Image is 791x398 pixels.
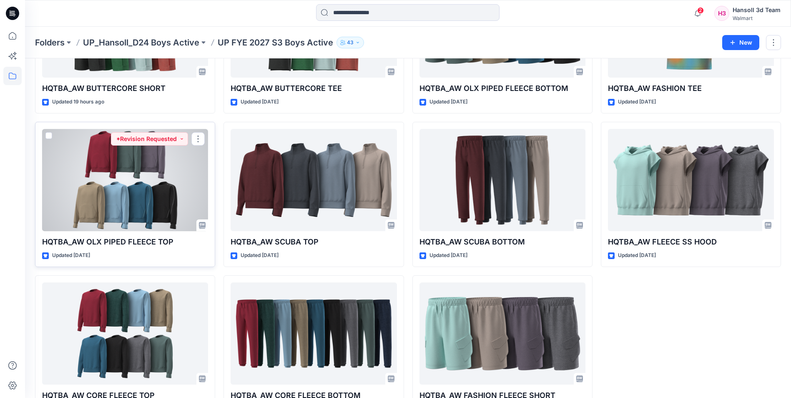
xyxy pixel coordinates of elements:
a: HQTBA_AW CORE FLEECE TOP [42,282,208,385]
p: Updated [DATE] [241,98,279,106]
p: Updated [DATE] [52,251,90,260]
div: Walmart [733,15,781,21]
a: Folders [35,37,65,48]
p: Updated [DATE] [429,251,467,260]
p: UP FYE 2027 S3 Boys Active [218,37,333,48]
p: HQTBA_AW OLX PIPED FLEECE TOP [42,236,208,248]
button: 43 [336,37,364,48]
p: HQTBA_AW BUTTERCORE TEE [231,83,397,94]
a: HQTBA_AW FLEECE SS HOOD [608,129,774,231]
a: HQTBA_AW FASHION FLEECE SHORT [419,282,585,385]
div: H3 [714,6,729,21]
p: Updated [DATE] [618,98,656,106]
a: HQTBA_AW OLX PIPED FLEECE TOP [42,129,208,231]
span: 2 [697,7,704,14]
p: Updated [DATE] [429,98,467,106]
p: HQTBA_AW FLEECE SS HOOD [608,236,774,248]
p: Updated [DATE] [241,251,279,260]
a: HQTBA_AW SCUBA BOTTOM [419,129,585,231]
a: HQTBA_AW CORE FLEECE BOTTOM [231,282,397,385]
button: New [722,35,759,50]
a: HQTBA_AW SCUBA TOP [231,129,397,231]
p: HQTBA_AW BUTTERCORE SHORT [42,83,208,94]
p: 43 [347,38,354,47]
p: Updated 19 hours ago [52,98,104,106]
a: UP_Hansoll_D24 Boys Active [83,37,199,48]
p: HQTBA_AW SCUBA TOP [231,236,397,248]
p: HQTBA_AW OLX PIPED FLEECE BOTTOM [419,83,585,94]
p: HQTBA_AW FASHION TEE [608,83,774,94]
p: HQTBA_AW SCUBA BOTTOM [419,236,585,248]
div: Hansoll 3d Team [733,5,781,15]
p: Updated [DATE] [618,251,656,260]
